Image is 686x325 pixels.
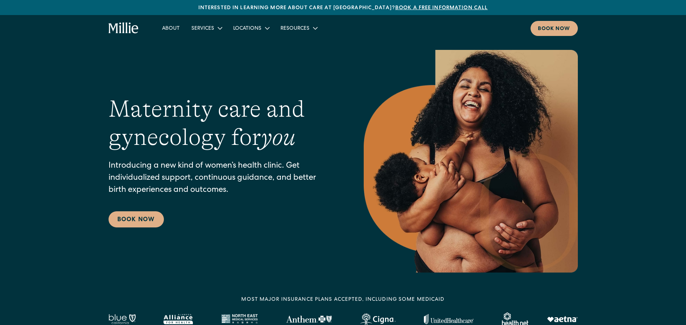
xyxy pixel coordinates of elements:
[531,21,578,36] a: Book now
[233,25,261,33] div: Locations
[538,25,571,33] div: Book now
[286,315,332,323] img: Anthem Logo
[275,22,323,34] div: Resources
[186,22,227,34] div: Services
[227,22,275,34] div: Locations
[109,211,164,227] a: Book Now
[280,25,309,33] div: Resources
[191,25,214,33] div: Services
[109,160,334,197] p: Introducing a new kind of women’s health clinic. Get individualized support, continuous guidance,...
[424,314,474,324] img: United Healthcare logo
[241,296,444,304] div: MOST MAJOR INSURANCE PLANS ACCEPTED, INCLUDING some MEDICAID
[364,50,578,273] img: Smiling mother with her baby in arms, celebrating body positivity and the nurturing bond of postp...
[395,6,488,11] a: Book a free information call
[109,22,139,34] a: home
[109,95,334,151] h1: Maternity care and gynecology for
[156,22,186,34] a: About
[261,124,296,150] em: you
[547,316,578,322] img: Aetna logo
[360,313,396,325] img: Cigna logo
[221,314,258,324] img: North East Medical Services logo
[109,314,136,324] img: Blue California logo
[164,314,192,324] img: Alameda Alliance logo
